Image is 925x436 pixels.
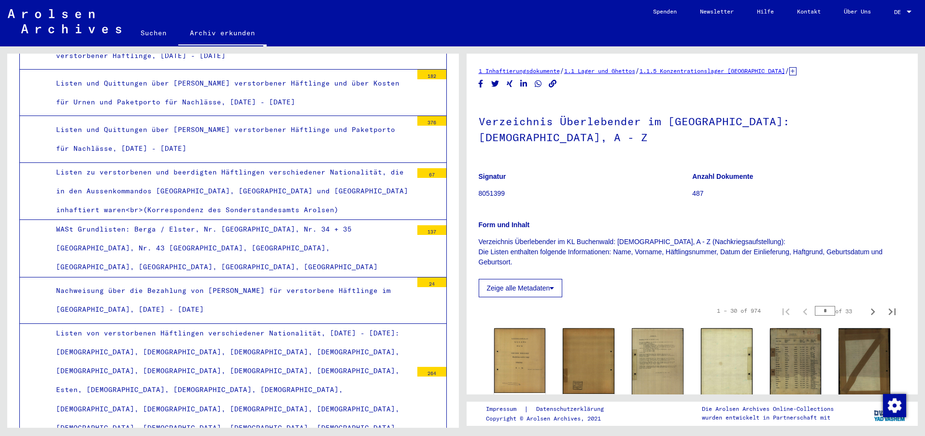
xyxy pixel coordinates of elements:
[796,301,815,320] button: Previous page
[640,67,785,74] a: 1.1.5 Konzentrationslager [GEOGRAPHIC_DATA]
[479,99,906,158] h1: Verzeichnis Überlebender im [GEOGRAPHIC_DATA]: [DEMOGRAPHIC_DATA], A - Z
[178,21,267,46] a: Archiv erkunden
[563,328,614,393] img: 002.jpg
[476,78,486,90] button: Share on Facebook
[417,116,446,126] div: 376
[494,328,546,393] img: 001.jpg
[486,404,524,414] a: Impressum
[635,66,640,75] span: /
[490,78,500,90] button: Share on Twitter
[479,279,563,297] button: Zeige alle Metadaten
[417,277,446,287] div: 24
[632,328,683,400] img: 001.jpg
[717,306,761,315] div: 1 – 30 of 974
[486,414,615,423] p: Copyright © Arolsen Archives, 2021
[894,9,905,15] span: DE
[49,74,413,112] div: Listen und Quittungen über [PERSON_NAME] verstorbener Häftlinge und über Kosten für Urnen und Pak...
[417,70,446,79] div: 182
[839,328,890,398] img: 002.jpg
[692,189,906,199] p: 487
[872,401,908,425] img: yv_logo.png
[479,173,506,180] b: Signatur
[702,413,834,422] p: wurden entwickelt in Partnerschaft mit
[882,301,902,320] button: Last page
[49,220,413,277] div: WASt Grundlisten: Berga / Elster, Nr. [GEOGRAPHIC_DATA], Nr. 34 + 35 [GEOGRAPHIC_DATA], Nr. 43 [G...
[49,281,413,319] div: Nachweisung über die Bezahlung von [PERSON_NAME] für verstorbene Häftlinge im [GEOGRAPHIC_DATA], ...
[479,189,692,199] p: 8051399
[479,237,906,267] p: Verzeichnis Überlebender im KL Buchenwald: [DEMOGRAPHIC_DATA], A - Z (Nachkriegsaufstellung): Die...
[702,405,834,413] p: Die Arolsen Archives Online-Collections
[770,328,822,398] img: 001.jpg
[49,120,413,158] div: Listen und Quittungen über [PERSON_NAME] verstorbener Häftlinge und Paketporto für Nachlässe, [DA...
[486,404,615,414] div: |
[564,67,635,74] a: 1.1 Lager und Ghettos
[479,67,560,74] a: 1 Inhaftierungsdokumente
[528,404,615,414] a: Datenschutzerklärung
[701,328,753,401] img: 002.jpg
[129,21,178,44] a: Suchen
[49,163,413,220] div: Listen zu verstorbenen und beerdigten Häftlingen verschiedener Nationalität, die in den Aussenkom...
[815,306,863,316] div: of 33
[785,66,789,75] span: /
[505,78,515,90] button: Share on Xing
[519,78,529,90] button: Share on LinkedIn
[863,301,882,320] button: Next page
[533,78,543,90] button: Share on WhatsApp
[479,221,530,229] b: Form und Inhalt
[8,9,121,33] img: Arolsen_neg.svg
[883,394,906,417] img: Zustimmung ändern
[776,301,796,320] button: First page
[692,173,753,180] b: Anzahl Dokumente
[417,168,446,178] div: 67
[560,66,564,75] span: /
[548,78,558,90] button: Copy link
[417,367,446,377] div: 264
[417,225,446,235] div: 137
